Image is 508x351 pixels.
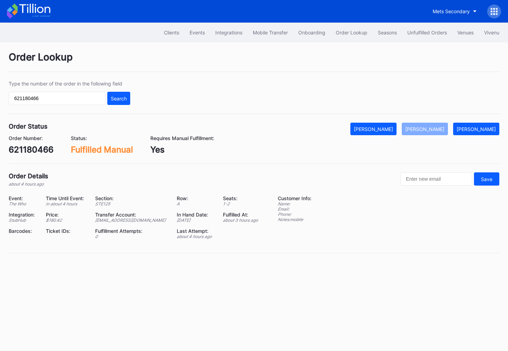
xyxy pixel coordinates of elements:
[95,201,168,206] div: STE125
[95,234,168,239] div: 0
[95,195,168,201] div: Section:
[474,172,499,186] button: Save
[177,228,214,234] div: Last Attempt:
[484,30,499,35] div: Vivenu
[71,135,133,141] div: Status:
[405,126,444,132] div: [PERSON_NAME]
[253,30,288,35] div: Mobile Transfer
[9,123,48,130] div: Order Status
[150,145,214,155] div: Yes
[46,195,86,201] div: Time Until Event:
[9,228,37,234] div: Barcodes:
[350,123,397,135] button: [PERSON_NAME]
[107,92,130,105] button: Search
[46,201,86,206] div: in about 4 hours
[9,92,106,105] input: GT59662
[278,201,311,206] div: Name:
[9,172,48,180] div: Order Details
[46,218,86,223] div: $ 180.42
[46,228,86,234] div: Ticket IDs:
[46,212,86,218] div: Price:
[9,195,37,201] div: Event:
[9,201,37,206] div: The Who
[9,145,53,155] div: 621180466
[177,201,214,206] div: A
[402,123,448,135] button: [PERSON_NAME]
[248,26,293,39] button: Mobile Transfer
[223,201,260,206] div: 1 - 2
[378,30,397,35] div: Seasons
[184,26,210,39] button: Events
[215,30,242,35] div: Integrations
[9,212,37,218] div: Integration:
[223,195,260,201] div: Seats:
[111,96,127,101] div: Search
[373,26,402,39] button: Seasons
[452,26,479,39] button: Venues
[9,51,499,72] div: Order Lookup
[457,126,496,132] div: [PERSON_NAME]
[223,218,260,223] div: about 3 hours ago
[164,30,179,35] div: Clients
[479,26,505,39] button: Vivenu
[190,30,205,35] div: Events
[457,30,474,35] div: Venues
[278,195,311,201] div: Customer Info:
[210,26,248,39] button: Integrations
[278,217,311,222] div: Notes: mobile
[9,135,53,141] div: Order Number:
[159,26,184,39] button: Clients
[433,8,470,14] div: Mets Secondary
[354,126,393,132] div: [PERSON_NAME]
[293,26,331,39] button: Onboarding
[298,30,325,35] div: Onboarding
[481,176,492,182] div: Save
[9,81,130,87] div: Type the number of the order in the following field
[9,218,37,223] div: StubHub
[95,228,168,234] div: Fulfillment Attempts:
[407,30,447,35] div: Unfulfilled Orders
[453,123,499,135] button: [PERSON_NAME]
[427,5,482,18] button: Mets Secondary
[278,206,311,212] div: Email:
[71,145,133,155] div: Fulfilled Manual
[177,218,214,223] div: [DATE]
[150,135,214,141] div: Requires Manual Fulfillment:
[223,212,260,218] div: Fulfilled At:
[9,181,48,187] div: about 4 hours ago
[331,26,373,39] button: Order Lookup
[402,26,452,39] button: Unfulfilled Orders
[336,30,367,35] div: Order Lookup
[177,234,214,239] div: about 4 hours ago
[177,195,214,201] div: Row:
[278,212,311,217] div: Phone:
[400,172,472,186] input: Enter new email
[95,218,168,223] div: [EMAIL_ADDRESS][DOMAIN_NAME]
[177,212,214,218] div: In Hand Date:
[95,212,168,218] div: Transfer Account:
